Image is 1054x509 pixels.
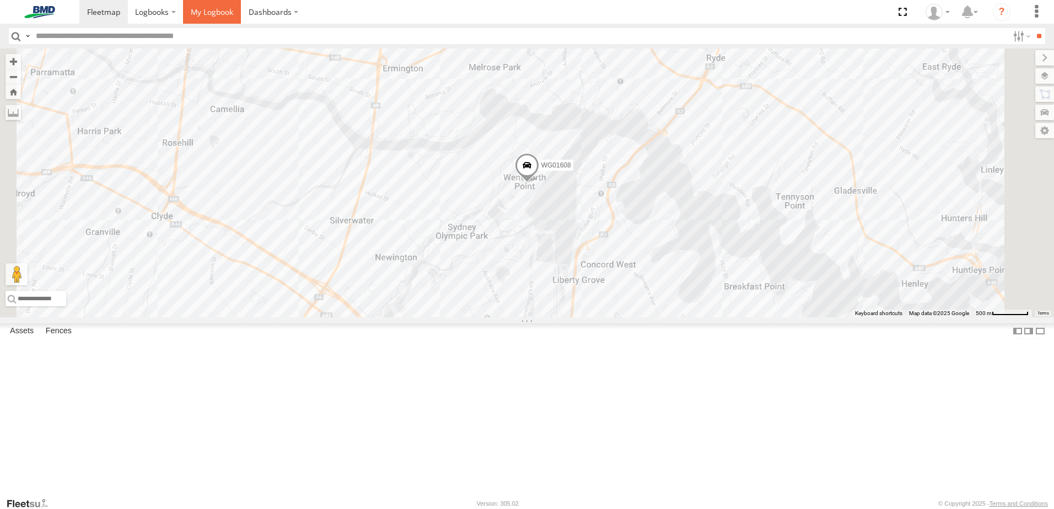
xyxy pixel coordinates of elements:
[6,69,21,84] button: Zoom out
[6,263,28,285] button: Drag Pegman onto the map to open Street View
[972,310,1032,317] button: Map scale: 500 m per 63 pixels
[11,6,68,18] img: bmd-logo.svg
[1012,323,1023,339] label: Dock Summary Table to the Left
[909,310,969,316] span: Map data ©2025 Google
[855,310,902,317] button: Keyboard shortcuts
[993,3,1010,21] i: ?
[1035,323,1046,339] label: Hide Summary Table
[1023,323,1034,339] label: Dock Summary Table to the Right
[541,161,571,169] span: WG01608
[922,4,954,20] div: Campbell Mcniven
[1009,28,1033,44] label: Search Filter Options
[23,28,32,44] label: Search Query
[1037,311,1049,316] a: Terms
[477,500,519,507] div: Version: 305.02
[40,323,77,339] label: Fences
[1035,123,1054,138] label: Map Settings
[6,84,21,99] button: Zoom Home
[990,500,1048,507] a: Terms and Conditions
[4,323,39,339] label: Assets
[6,105,21,120] label: Measure
[6,54,21,69] button: Zoom in
[6,498,57,509] a: Visit our Website
[938,500,1048,507] div: © Copyright 2025 -
[976,310,992,316] span: 500 m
